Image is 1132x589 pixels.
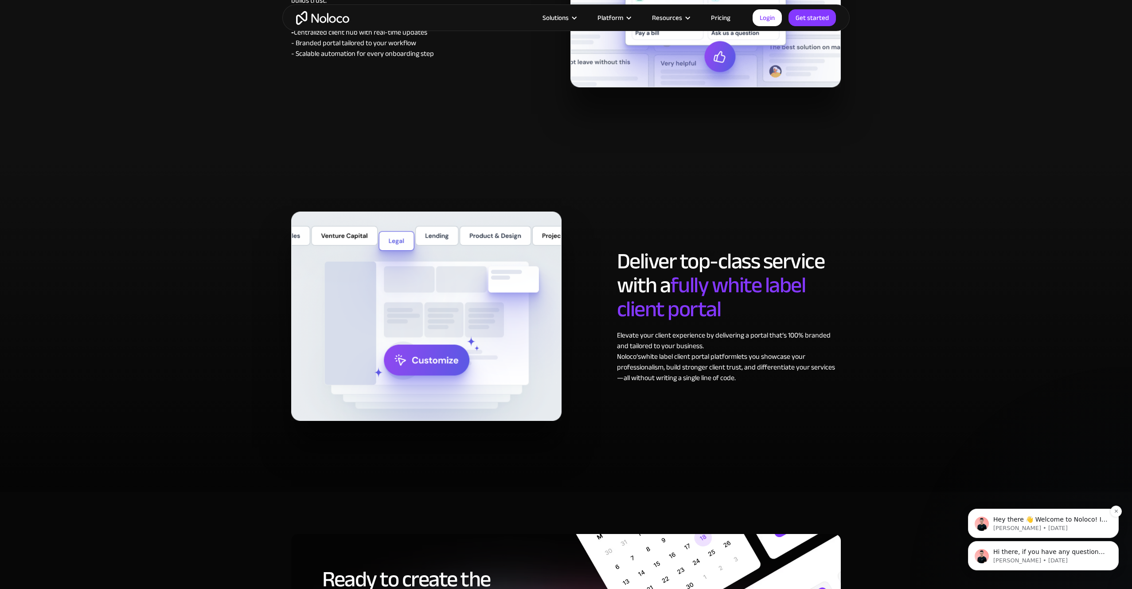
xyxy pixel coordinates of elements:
div: Elevate your client experience by delivering a portal that’s 100% branded and tailored to your bu... [617,330,841,383]
a: Pricing [700,12,742,24]
div: Resources [652,12,682,24]
iframe: Intercom notifications message [955,452,1132,585]
div: Platform [586,12,641,24]
div: Solutions [543,12,569,24]
a: Get started [788,9,836,26]
a: Login [753,9,782,26]
div: Resources [641,12,700,24]
h2: Deliver top-class service with a [617,249,841,321]
div: Platform [597,12,623,24]
div: Solutions [531,12,586,24]
a: white label client portal platform [641,350,737,363]
a: home [296,11,349,25]
span: fully white label client portal [617,264,806,330]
